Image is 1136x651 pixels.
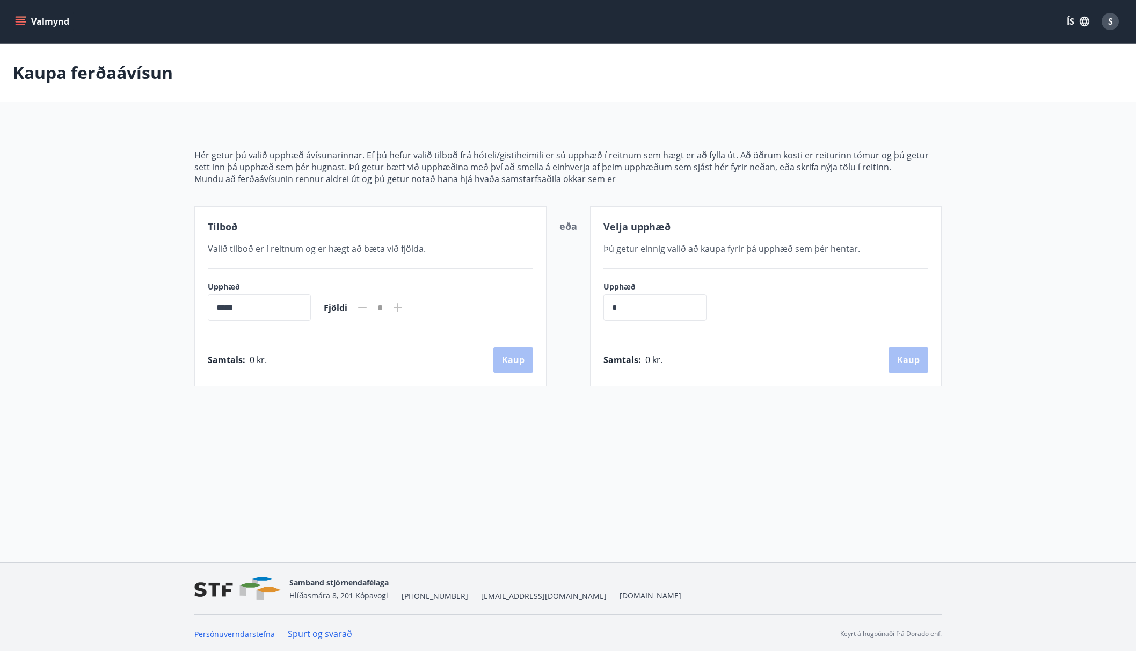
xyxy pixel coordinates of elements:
span: Fjöldi [324,302,347,314]
a: Persónuverndarstefna [194,629,275,639]
p: Hér getur þú valið upphæð ávísunarinnar. Ef þú hefur valið tilboð frá hóteli/gistiheimili er sú u... [194,149,942,173]
span: S [1108,16,1113,27]
button: menu [13,12,74,31]
a: Spurt og svarað [288,628,352,640]
button: S [1097,9,1123,34]
span: [PHONE_NUMBER] [402,591,468,602]
p: Kaupa ferðaávísun [13,61,173,84]
span: Þú getur einnig valið að kaupa fyrir þá upphæð sem þér hentar. [603,243,860,255]
span: 0 kr. [250,354,267,366]
label: Upphæð [208,281,311,292]
button: ÍS [1061,12,1095,31]
span: Tilboð [208,220,237,233]
p: Keyrt á hugbúnaði frá Dorado ehf. [840,629,942,639]
span: Hlíðasmára 8, 201 Kópavogi [289,590,388,601]
span: Samtals : [603,354,641,366]
span: Samband stjórnendafélaga [289,577,389,588]
label: Upphæð [603,281,717,292]
span: eða [559,220,577,233]
span: Velja upphæð [603,220,671,233]
span: Samtals : [208,354,245,366]
span: [EMAIL_ADDRESS][DOMAIN_NAME] [481,591,607,602]
a: [DOMAIN_NAME] [620,590,681,601]
span: Valið tilboð er í reitnum og er hægt að bæta við fjölda. [208,243,426,255]
span: 0 kr. [645,354,662,366]
img: vjCaq2fThgY3EUYqSgpjEiBg6WP39ov69hlhuPVN.png [194,577,281,601]
p: Mundu að ferðaávísunin rennur aldrei út og þú getur notað hana hjá hvaða samstarfsaðila okkar sem er [194,173,942,185]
